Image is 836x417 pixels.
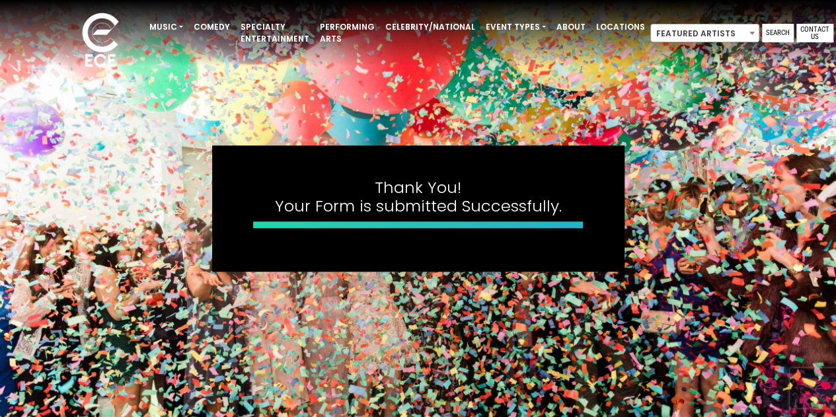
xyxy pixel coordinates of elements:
a: Performing Arts [315,16,380,50]
h4: Thank You! Your Form is submitted Successfully. [253,178,584,217]
a: About [551,16,591,38]
a: Search [762,24,794,42]
span: Featured Artists [650,24,759,42]
a: Comedy [188,16,235,38]
a: Locations [591,16,650,38]
a: Music [144,16,188,38]
a: Contact Us [796,24,833,42]
img: ece_new_logo_whitev2-1.png [67,9,133,73]
a: Specialty Entertainment [235,16,315,50]
a: Event Types [480,16,551,38]
span: Featured Artists [651,24,759,43]
a: Celebrity/National [380,16,480,38]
